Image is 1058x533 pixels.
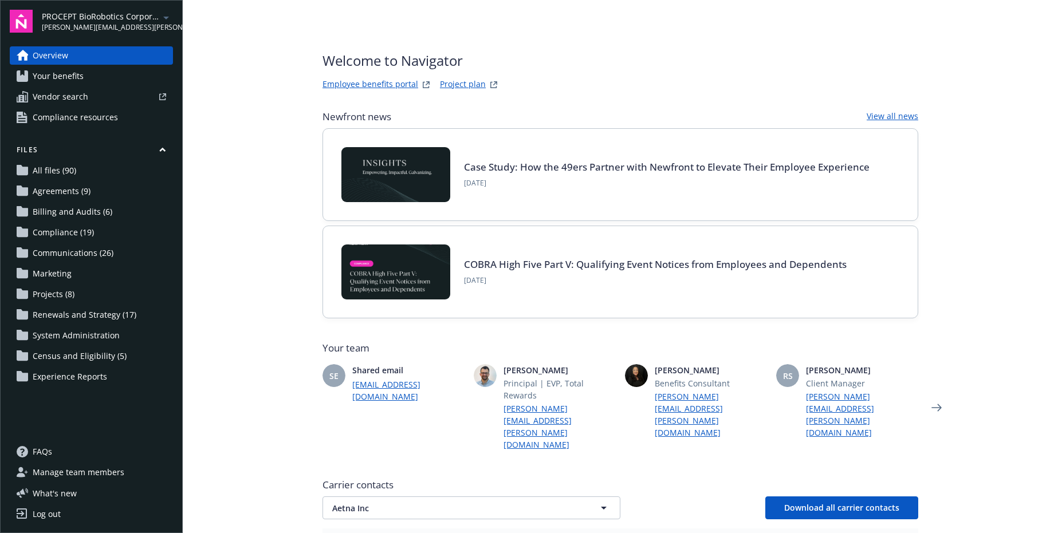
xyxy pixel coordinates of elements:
span: Marketing [33,264,72,283]
span: [PERSON_NAME][EMAIL_ADDRESS][PERSON_NAME][DOMAIN_NAME] [42,22,159,33]
a: Project plan [440,78,486,92]
span: Newfront news [322,110,391,124]
a: striveWebsite [419,78,433,92]
span: [PERSON_NAME] [655,364,767,376]
span: Principal | EVP, Total Rewards [504,377,616,401]
button: What's new [10,487,95,499]
span: Communications (26) [33,244,113,262]
span: All files (90) [33,161,76,180]
span: PROCEPT BioRobotics Corporation [42,10,159,22]
a: [PERSON_NAME][EMAIL_ADDRESS][PERSON_NAME][DOMAIN_NAME] [655,390,767,439]
span: System Administration [33,326,120,345]
img: BLOG-Card Image - Compliance - COBRA High Five Pt 5 - 09-11-25.jpg [341,244,450,299]
span: FAQs [33,443,52,461]
span: Your benefits [33,67,84,85]
span: Benefits Consultant [655,377,767,389]
a: Renewals and Strategy (17) [10,306,173,324]
a: Vendor search [10,88,173,106]
a: Projects (8) [10,285,173,303]
a: View all news [867,110,918,124]
a: projectPlanWebsite [487,78,501,92]
a: Experience Reports [10,368,173,386]
span: Billing and Audits (6) [33,203,112,221]
span: RS [783,370,793,382]
a: Agreements (9) [10,182,173,200]
span: Compliance resources [33,108,118,127]
span: Compliance (19) [33,223,94,242]
span: [DATE] [464,275,847,286]
a: [PERSON_NAME][EMAIL_ADDRESS][PERSON_NAME][DOMAIN_NAME] [504,402,616,451]
a: Marketing [10,264,173,283]
span: SE [329,370,339,382]
span: [PERSON_NAME] [504,364,616,376]
a: arrowDropDown [159,10,173,24]
span: Agreements (9) [33,182,91,200]
span: [DATE] [464,178,870,188]
a: All files (90) [10,161,173,180]
span: Shared email [352,364,465,376]
a: COBRA High Five Part V: Qualifying Event Notices from Employees and Dependents [464,258,847,271]
a: Manage team members [10,463,173,481]
span: Aetna Inc [332,502,571,514]
span: Client Manager [806,377,918,389]
a: [EMAIL_ADDRESS][DOMAIN_NAME] [352,378,465,402]
img: Card Image - INSIGHTS copy.png [341,147,450,202]
a: Overview [10,46,173,65]
a: Case Study: How the 49ers Partner with Newfront to Elevate Their Employee Experience [464,160,870,173]
a: Census and Eligibility (5) [10,347,173,365]
button: Download all carrier contacts [765,496,918,519]
img: navigator-logo.svg [10,10,33,33]
span: Vendor search [33,88,88,106]
a: [PERSON_NAME][EMAIL_ADDRESS][PERSON_NAME][DOMAIN_NAME] [806,390,918,439]
a: Next [927,398,946,417]
span: Experience Reports [33,368,107,386]
span: Welcome to Navigator [322,50,501,71]
div: Log out [33,505,61,523]
span: Projects (8) [33,285,74,303]
span: Your team [322,341,918,355]
a: FAQs [10,443,173,461]
span: Overview [33,46,68,65]
a: Employee benefits portal [322,78,418,92]
button: Aetna Inc [322,496,620,519]
button: PROCEPT BioRobotics Corporation[PERSON_NAME][EMAIL_ADDRESS][PERSON_NAME][DOMAIN_NAME]arrowDropDown [42,10,173,33]
span: Renewals and Strategy (17) [33,306,136,324]
img: photo [474,364,497,387]
a: Your benefits [10,67,173,85]
a: Compliance resources [10,108,173,127]
span: Census and Eligibility (5) [33,347,127,365]
a: Communications (26) [10,244,173,262]
span: What ' s new [33,487,77,499]
span: Download all carrier contacts [784,502,899,513]
span: Manage team members [33,463,124,481]
a: Billing and Audits (6) [10,203,173,221]
span: Carrier contacts [322,478,918,492]
button: Files [10,145,173,159]
a: System Administration [10,326,173,345]
span: [PERSON_NAME] [806,364,918,376]
img: photo [625,364,648,387]
a: Compliance (19) [10,223,173,242]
